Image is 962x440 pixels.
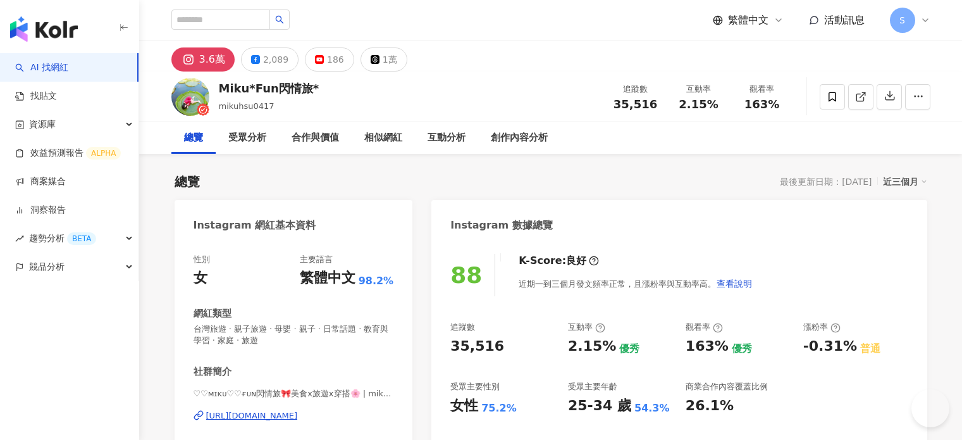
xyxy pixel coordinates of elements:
[450,381,500,393] div: 受眾主要性別
[383,51,397,68] div: 1萬
[194,218,316,232] div: Instagram 網紅基本資料
[194,388,394,399] span: ♡♡ᴍɪᴋᴜ♡♡ғᴜɴ閃情旅🎀美食x旅遊x穿搭🌸 | mikuhsu0417
[29,224,96,253] span: 趨勢分析
[716,271,753,296] button: 查看說明
[359,274,394,288] span: 98.2%
[717,279,752,289] span: 查看說明
[219,101,274,111] span: mikuhsu0417
[732,342,752,356] div: 優秀
[614,97,657,111] span: 35,516
[15,204,66,217] a: 洞察報告
[568,322,605,333] div: 互動率
[15,90,57,103] a: 找貼文
[305,47,354,72] button: 186
[450,396,478,416] div: 女性
[675,83,723,96] div: 互動率
[327,51,344,68] div: 186
[194,365,231,379] div: 社群簡介
[568,396,631,416] div: 25-34 歲
[780,177,872,187] div: 最後更新日期：[DATE]
[29,253,65,281] span: 競品分析
[228,130,266,146] div: 受眾分析
[184,130,203,146] div: 總覽
[744,98,780,111] span: 163%
[263,51,288,68] div: 2,089
[491,130,548,146] div: 創作內容分析
[911,389,949,427] iframe: Help Scout Beacon - Open
[450,322,475,333] div: 追蹤數
[15,147,121,160] a: 效益預測報告ALPHA
[219,80,319,96] div: Miku*Fun閃情旅*
[194,254,210,265] div: 性別
[860,342,880,356] div: 普通
[450,218,553,232] div: Instagram 數據總覽
[686,322,723,333] div: 觀看率
[175,173,200,191] div: 總覽
[194,268,207,288] div: 女
[634,401,670,415] div: 54.3%
[568,381,617,393] div: 受眾主要年齡
[275,15,284,24] span: search
[194,410,394,422] a: [URL][DOMAIN_NAME]
[15,175,66,188] a: 商案媒合
[738,83,786,96] div: 觀看率
[241,47,299,72] button: 2,089
[171,78,209,116] img: KOL Avatar
[566,254,586,268] div: 良好
[199,51,225,68] div: 3.6萬
[824,14,865,26] span: 活動訊息
[481,401,517,415] div: 75.2%
[194,307,231,320] div: 網紅類型
[803,322,841,333] div: 漲粉率
[568,337,616,356] div: 2.15%
[300,254,333,265] div: 主要語言
[899,13,905,27] span: S
[450,337,504,356] div: 35,516
[29,110,56,139] span: 資源庫
[428,130,466,146] div: 互動分析
[883,173,927,190] div: 近三個月
[728,13,768,27] span: 繁體中文
[361,47,407,72] button: 1萬
[686,381,768,393] div: 商業合作內容覆蓋比例
[206,410,298,422] div: [URL][DOMAIN_NAME]
[519,271,753,296] div: 近期一到三個月發文頻率正常，且漲粉率與互動率高。
[194,324,394,346] span: 台灣旅遊 · 親子旅遊 · 母嬰 · 親子 · 日常話題 · 教育與學習 · 家庭 · 旅遊
[686,337,729,356] div: 163%
[679,98,718,111] span: 2.15%
[803,337,857,356] div: -0.31%
[364,130,402,146] div: 相似網紅
[10,16,78,42] img: logo
[171,47,235,72] button: 3.6萬
[519,254,599,268] div: K-Score :
[67,232,96,245] div: BETA
[619,342,639,356] div: 優秀
[15,234,24,243] span: rise
[450,262,482,288] div: 88
[686,396,734,416] div: 26.1%
[300,268,355,288] div: 繁體中文
[612,83,660,96] div: 追蹤數
[292,130,339,146] div: 合作與價值
[15,61,68,74] a: searchAI 找網紅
